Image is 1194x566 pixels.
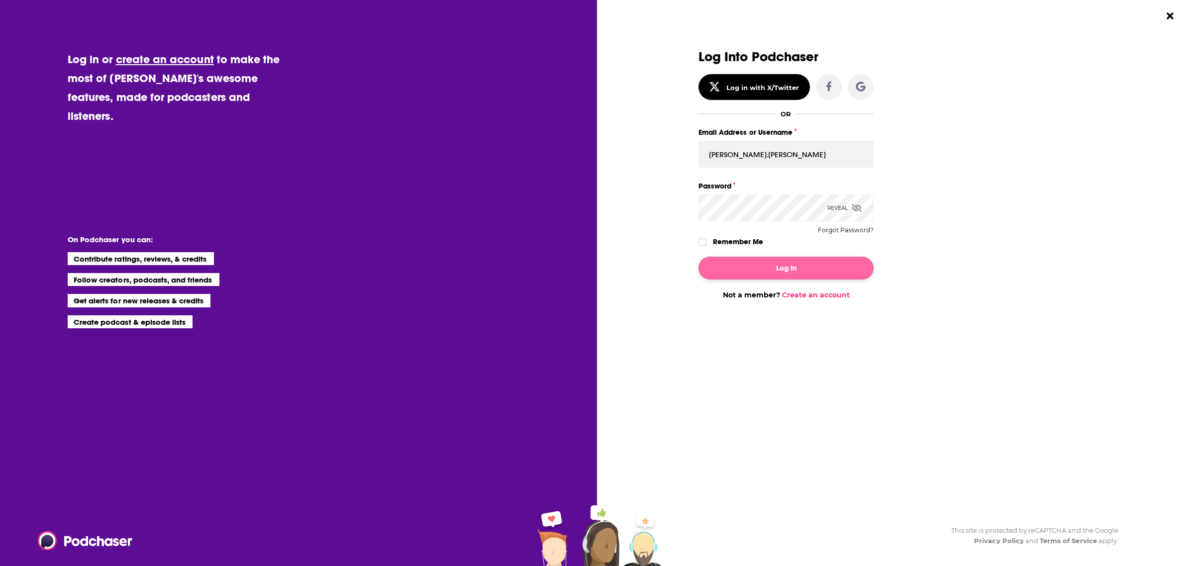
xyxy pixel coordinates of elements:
[726,84,799,92] div: Log in with X/Twitter
[698,180,874,192] label: Password
[698,126,874,139] label: Email Address or Username
[68,315,193,328] li: Create podcast & episode lists
[974,537,1024,545] a: Privacy Policy
[38,531,133,550] img: Podchaser - Follow, Share and Rate Podcasts
[713,235,763,248] label: Remember Me
[698,141,874,168] input: Email Address or Username
[116,52,214,66] a: create an account
[38,531,125,550] a: Podchaser - Follow, Share and Rate Podcasts
[698,257,874,280] button: Log In
[698,290,874,299] div: Not a member?
[68,294,210,307] li: Get alerts for new releases & credits
[943,525,1118,546] div: This site is protected by reCAPTCHA and the Google and apply.
[698,74,810,100] button: Log in with X/Twitter
[1161,6,1180,25] button: Close Button
[698,50,874,64] h3: Log Into Podchaser
[827,194,862,221] div: Reveal
[1040,537,1097,545] a: Terms of Service
[781,110,791,118] div: OR
[782,290,850,299] a: Create an account
[68,252,214,265] li: Contribute ratings, reviews, & credits
[68,273,219,286] li: Follow creators, podcasts, and friends
[68,235,267,244] li: On Podchaser you can:
[818,227,874,234] button: Forgot Password?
